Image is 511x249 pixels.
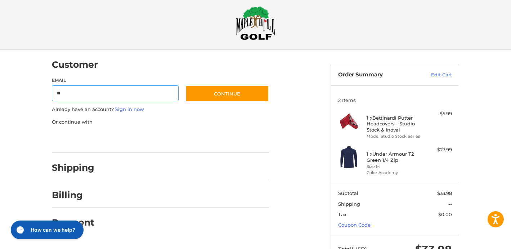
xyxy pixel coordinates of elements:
[338,212,346,217] span: Tax
[52,190,94,201] h2: Billing
[367,115,422,133] h4: 1 x Bettinardi Putter Headcovers - Studio Stock & Inovai
[338,190,358,196] span: Subtotal
[367,151,422,163] h4: 1 x Under Armour T2 Green 1/4 Zip
[7,218,86,242] iframe: Gorgias live chat messenger
[367,170,422,176] li: Color Academy
[423,146,452,154] div: $27.99
[416,71,452,79] a: Edit Cart
[338,71,416,79] h3: Order Summary
[367,164,422,170] li: Size M
[185,85,269,102] button: Continue
[50,133,104,146] iframe: PayPal-paypal
[236,6,275,40] img: Maple Hill Golf
[115,106,144,112] a: Sign in now
[448,201,452,207] span: --
[437,190,452,196] span: $33.98
[52,162,94,173] h2: Shipping
[52,106,269,113] p: Already have an account?
[438,212,452,217] span: $0.00
[338,97,452,103] h3: 2 Items
[111,133,165,146] iframe: PayPal-paylater
[338,222,371,228] a: Coupon Code
[423,110,452,117] div: $5.99
[52,59,98,70] h2: Customer
[338,201,360,207] span: Shipping
[52,119,269,126] p: Or continue with
[172,133,226,146] iframe: PayPal-venmo
[52,217,94,228] h2: Payment
[367,133,422,139] li: Model Studio Stock Series
[52,77,179,84] label: Email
